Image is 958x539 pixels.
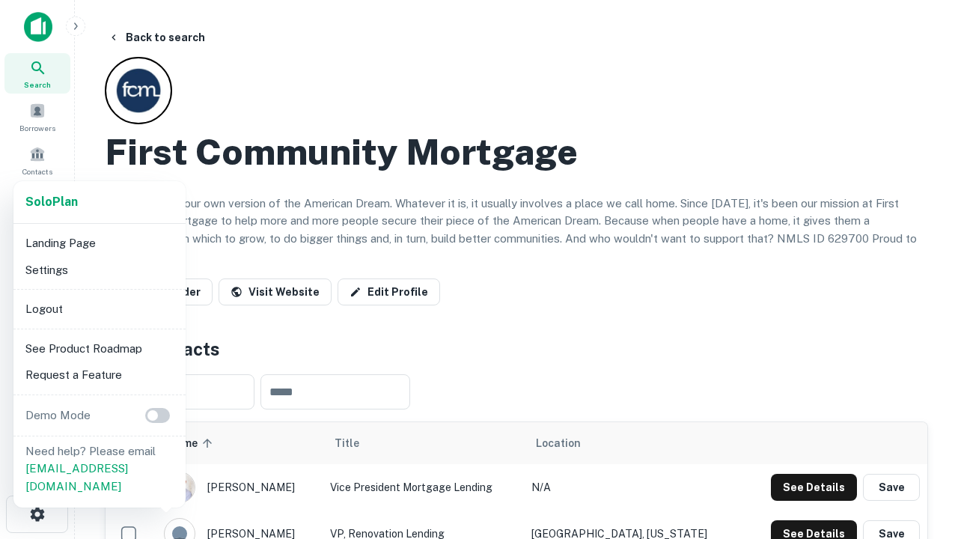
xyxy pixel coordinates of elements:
a: [EMAIL_ADDRESS][DOMAIN_NAME] [25,462,128,493]
p: Need help? Please email [25,442,174,496]
li: Landing Page [19,230,180,257]
li: See Product Roadmap [19,335,180,362]
iframe: Chat Widget [883,371,958,443]
strong: Solo Plan [25,195,78,209]
a: SoloPlan [25,193,78,211]
p: Demo Mode [19,406,97,424]
li: Logout [19,296,180,323]
li: Settings [19,257,180,284]
li: Request a Feature [19,362,180,389]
